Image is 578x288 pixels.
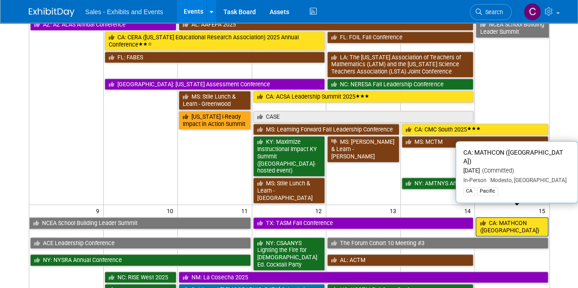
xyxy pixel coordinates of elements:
[476,19,549,37] a: NCEA School Building Leader Summit
[253,217,474,229] a: TX: TASM Fall Conference
[402,136,548,148] a: MS: MCTM
[105,52,325,63] a: FL: FABES
[463,177,487,183] span: In-Person
[95,205,103,216] span: 9
[482,9,503,16] span: Search
[179,91,251,110] a: MS: Stile Lunch & Learn - Greenwood
[524,3,541,21] img: Christine Lurz
[179,19,473,31] a: AL: AAFEPA 2025
[240,205,252,216] span: 11
[85,8,163,16] span: Sales - Exhibits and Events
[327,237,548,249] a: The Forum Cohort 10 Meeting #3
[476,217,548,236] a: CA: MATHCON ([GEOGRAPHIC_DATA])
[30,254,251,266] a: NY: NYSRA Annual Conference
[30,237,251,249] a: ACE Leadership Conference
[402,124,548,136] a: CA: CMC South 2025
[470,4,512,20] a: Search
[253,237,325,271] a: NY: CSAANYS Lighting the Fire for [DEMOGRAPHIC_DATA] Ed. Cocktail Party
[327,254,473,266] a: AL: ACTM
[463,187,475,195] div: CA
[166,205,177,216] span: 10
[477,187,498,195] div: Pacific
[314,205,326,216] span: 12
[253,178,325,204] a: MS: Stile Lunch & Learn - [GEOGRAPHIC_DATA]
[402,178,548,189] a: NY: AMTNYS Annual Conference
[538,205,549,216] span: 15
[487,177,567,183] span: Modesto, [GEOGRAPHIC_DATA]
[389,205,400,216] span: 13
[105,272,177,283] a: NC: RISE West 2025
[463,167,571,175] div: [DATE]
[105,79,325,90] a: [GEOGRAPHIC_DATA]: [US_STATE] Assessment Conference
[29,8,74,17] img: ExhibitDay
[179,272,548,283] a: NM: La Cosecha 2025
[253,136,325,177] a: KY: Maximize Instructional Impact KY Summit ([GEOGRAPHIC_DATA]-hosted event)
[327,31,473,43] a: FL: FOIL Fall Conference
[327,52,473,78] a: LA: The [US_STATE] Association of Teachers of Mathematics (LATM) and the [US_STATE] Science Teach...
[480,167,514,174] span: (Committed)
[327,79,473,90] a: NC: NERESA Fall Leadership Conference
[253,124,399,136] a: MS: Learning Forward Fall Leadership Conference
[327,136,399,162] a: MS: [PERSON_NAME] & Learn - [PERSON_NAME]
[463,149,563,165] span: CA: MATHCON ([GEOGRAPHIC_DATA])
[29,217,251,229] a: NCEA School Building Leader Summit
[253,91,474,103] a: CA: ACSA Leadership Summit 2025
[179,111,251,130] a: [US_STATE] i-Ready Impact in Action Summit
[105,31,325,50] a: CA: CERA ([US_STATE] Educational Research Association) 2025 Annual Conference
[463,205,474,216] span: 14
[253,111,474,123] a: CASE
[30,19,177,31] a: AZ: AZ ALAS Annual Conference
